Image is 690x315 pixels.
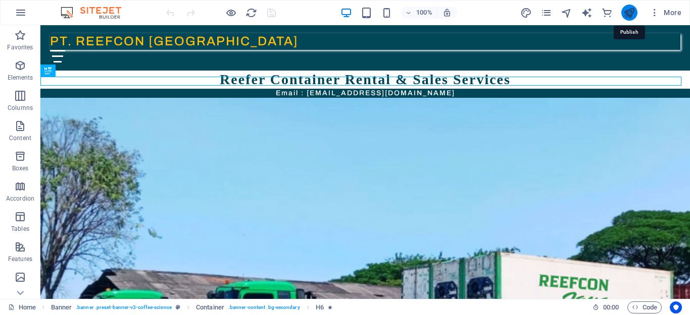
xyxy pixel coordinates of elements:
i: Reload page [245,7,257,19]
span: . banner-content .bg-secondary [228,301,300,313]
button: commerce [601,7,613,19]
img: Editor Logo [58,7,134,19]
a: Click to cancel selection. Double-click to open Pages [8,301,36,313]
h6: Session time [593,301,619,313]
button: design [520,7,532,19]
p: Favorites [7,43,33,51]
button: navigator [561,7,573,19]
span: 00 00 [603,301,619,313]
span: Click to select. Double-click to edit [196,301,224,313]
button: reload [245,7,257,19]
p: Columns [8,104,33,112]
span: : [610,303,612,311]
nav: breadcrumb [51,301,333,313]
i: Element contains an animation [328,304,332,310]
p: Content [9,134,31,142]
button: Code [627,301,662,313]
p: Images [10,285,31,293]
button: pages [540,7,553,19]
button: More [646,5,685,21]
span: . banner .preset-banner-v3-coffee-science [76,301,172,313]
h6: 100% [416,7,432,19]
span: Code [632,301,657,313]
i: AI Writer [581,7,593,19]
p: Accordion [6,195,34,203]
button: Click here to leave preview mode and continue editing [225,7,237,19]
p: Boxes [12,164,29,172]
p: Tables [11,225,29,233]
span: More [650,8,681,18]
span: Click to select. Double-click to edit [316,301,324,313]
button: publish [621,5,637,21]
i: Pages (Ctrl+Alt+S) [540,7,552,19]
i: This element is a customizable preset [176,304,180,310]
button: Usercentrics [670,301,682,313]
i: On resize automatically adjust zoom level to fit chosen device. [442,8,452,17]
button: 100% [401,7,437,19]
span: Click to select. Double-click to edit [51,301,72,313]
button: text_generator [581,7,593,19]
i: Navigator [561,7,572,19]
p: Features [8,255,32,263]
i: Design (Ctrl+Alt+Y) [520,7,532,19]
p: Elements [8,74,33,82]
